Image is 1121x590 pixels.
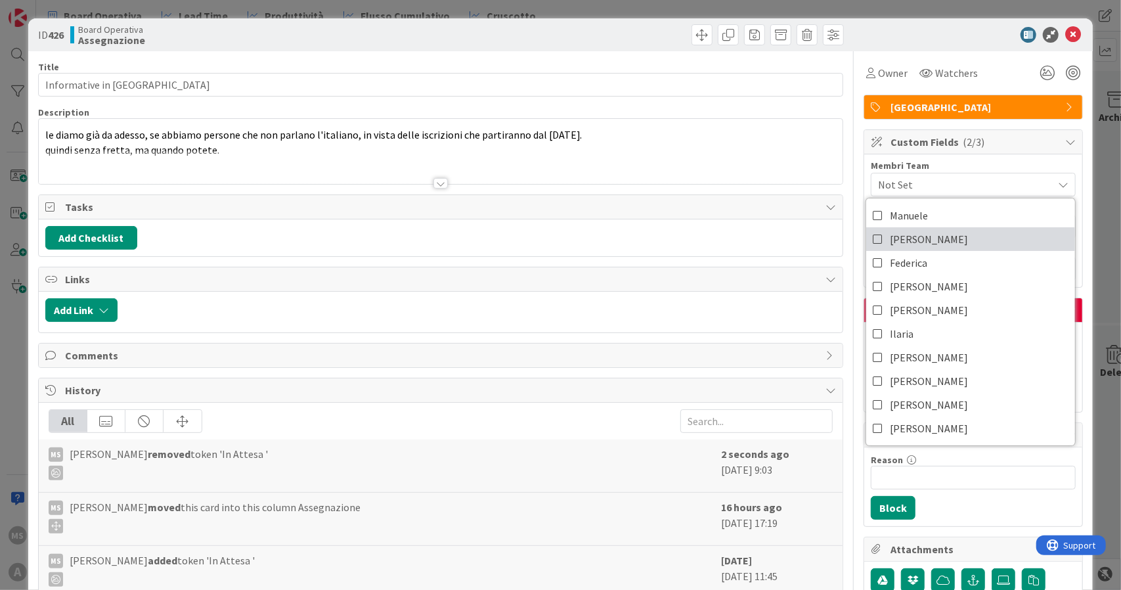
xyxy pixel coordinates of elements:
div: [DATE] 17:19 [721,499,833,539]
span: [PERSON_NAME] [890,277,968,296]
input: type card name here... [38,73,844,97]
div: All [49,410,87,432]
b: removed [148,447,190,461]
b: Assegnazione [78,35,145,45]
span: Custom Fields [890,134,1059,150]
span: quindi senza fretta, ma quando potete. [45,143,219,156]
span: History [65,382,820,398]
span: [PERSON_NAME] this card into this column Assegnazione [70,499,361,533]
span: [PERSON_NAME] token 'In Attesa ' [70,553,255,587]
b: moved [148,501,181,514]
span: Ilaria [890,324,913,344]
div: MS [49,447,63,462]
a: Manuele [866,204,1075,227]
input: Search... [680,409,833,433]
label: Reason [871,454,903,466]
b: 426 [48,28,64,41]
span: Links [65,271,820,287]
span: Comments [65,348,820,363]
a: [PERSON_NAME] [866,227,1075,251]
div: Membri Team [871,161,1076,170]
span: le diamo già da adesso, se abbiamo persone che non parlano l'italiano, in vista delle iscrizioni ... [45,128,582,141]
a: [PERSON_NAME] [866,369,1075,393]
span: Board Operativa [78,24,145,35]
span: [GEOGRAPHIC_DATA] [890,99,1059,115]
span: Watchers [935,65,978,81]
span: [PERSON_NAME] [890,300,968,320]
b: [DATE] [721,554,752,567]
span: [PERSON_NAME] token 'In Attesa ' [70,446,268,480]
button: Block [871,496,915,520]
a: [PERSON_NAME] [866,298,1075,322]
span: ( 2/3 ) [963,135,984,148]
span: [PERSON_NAME] [890,229,968,249]
span: Manuele [890,206,928,225]
span: [PERSON_NAME] [890,348,968,367]
div: [DATE] 9:03 [721,446,833,486]
button: Add Link [45,298,118,322]
span: [PERSON_NAME] [890,419,968,438]
span: Tasks [65,199,820,215]
b: 2 seconds ago [721,447,789,461]
button: Add Checklist [45,226,137,250]
a: Federica [866,251,1075,275]
span: Support [28,2,60,18]
span: Federica [890,253,927,273]
div: MS [49,501,63,515]
span: ID [38,27,64,43]
b: added [148,554,177,567]
a: [PERSON_NAME] [866,275,1075,298]
span: [PERSON_NAME] [890,395,968,415]
span: Attachments [890,541,1059,557]
a: Ilaria [866,322,1075,346]
a: [PERSON_NAME] [866,393,1075,417]
span: [PERSON_NAME] [890,371,968,391]
span: Description [38,106,89,118]
a: [PERSON_NAME] [866,417,1075,440]
div: MS [49,554,63,568]
b: 16 hours ago [721,501,782,514]
span: Owner [878,65,908,81]
a: [PERSON_NAME] [866,346,1075,369]
span: Not Set [878,177,1053,193]
label: Title [38,61,59,73]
